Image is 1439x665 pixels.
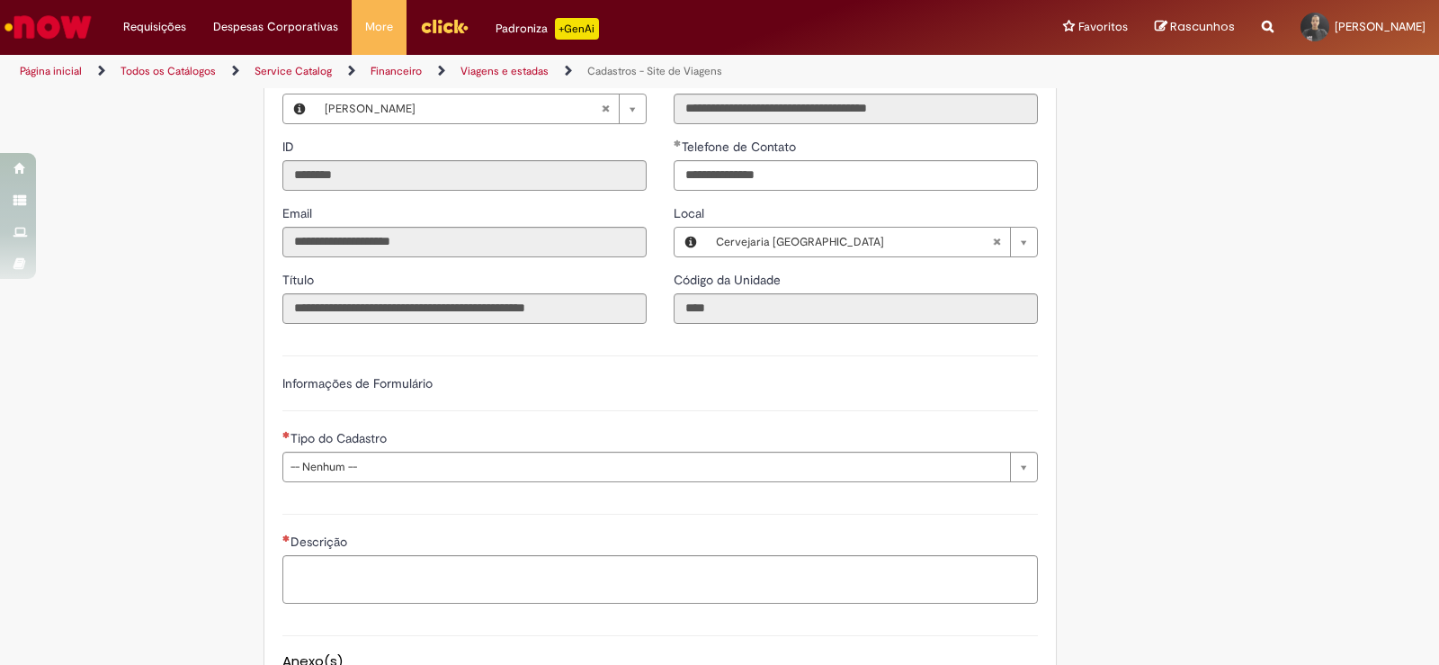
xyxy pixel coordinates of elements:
span: Cervejaria [GEOGRAPHIC_DATA] [716,228,992,256]
span: Favoritos [1078,18,1128,36]
button: Local, Visualizar este registro Cervejaria Rio de Janeiro [675,228,707,256]
span: -- Nenhum -- [290,453,1001,481]
input: Código da Unidade [674,293,1038,324]
a: Viagens e estadas [460,64,549,78]
ul: Trilhas de página [13,55,946,88]
a: Rascunhos [1155,19,1235,36]
textarea: Descrição [282,555,1038,604]
span: Tipo do Cadastro [290,430,390,446]
span: More [365,18,393,36]
a: Cadastros - Site de Viagens [587,64,722,78]
a: [PERSON_NAME]Limpar campo Favorecido [316,94,646,123]
abbr: Limpar campo Local [983,228,1010,256]
label: Somente leitura - Título [282,271,317,289]
input: Departamento [674,94,1038,124]
span: Somente leitura - Código da Unidade [674,272,784,288]
span: [PERSON_NAME] [325,94,601,123]
span: Descrição [290,534,351,550]
span: Obrigatório Preenchido [674,139,682,147]
label: Somente leitura - ID [282,138,298,156]
input: Telefone de Contato [674,160,1038,191]
span: Somente leitura - Título [282,272,317,288]
img: click_logo_yellow_360x200.png [420,13,469,40]
a: Financeiro [371,64,422,78]
span: Somente leitura - ID [282,139,298,155]
label: Somente leitura - Código da Unidade [674,271,784,289]
span: Rascunhos [1170,18,1235,35]
label: Informações de Formulário [282,375,433,391]
span: Requisições [123,18,186,36]
span: Somente leitura - Email [282,205,316,221]
input: Email [282,227,647,257]
input: Título [282,293,647,324]
a: Todos os Catálogos [121,64,216,78]
button: Favorecido, Visualizar este registro Gabriel Ramos Ferreira Medeiros [283,94,316,123]
input: ID [282,160,647,191]
a: Service Catalog [255,64,332,78]
div: Padroniza [496,18,599,40]
label: Somente leitura - Email [282,204,316,222]
span: Telefone de Contato [682,139,800,155]
a: Página inicial [20,64,82,78]
span: Necessários - Favorecido [290,72,356,88]
span: Local [674,205,708,221]
abbr: Limpar campo Favorecido [592,94,619,123]
span: Somente leitura - Departamento [674,72,758,88]
span: Despesas Corporativas [213,18,338,36]
img: ServiceNow [2,9,94,45]
span: Necessários [282,535,290,542]
span: Necessários [282,431,290,438]
a: Cervejaria [GEOGRAPHIC_DATA]Limpar campo Local [707,228,1037,256]
p: +GenAi [555,18,599,40]
span: [PERSON_NAME] [1335,19,1426,34]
